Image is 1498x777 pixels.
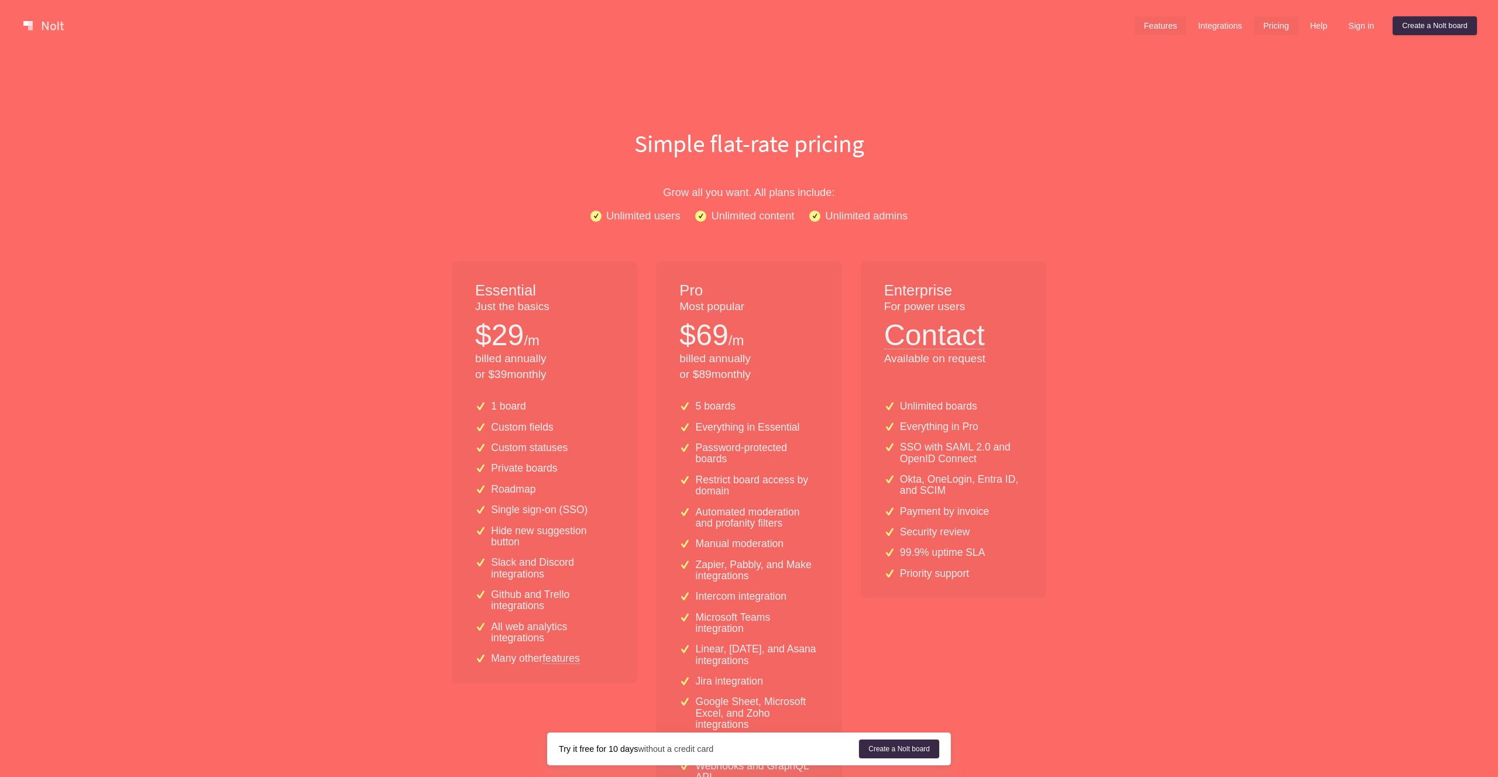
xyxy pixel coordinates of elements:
p: Available on request [884,351,1023,367]
p: 5 boards [696,401,736,412]
a: features [542,653,580,663]
p: billed annually or $ 89 monthly [679,351,818,383]
p: Most popular [679,299,818,315]
p: Unlimited content [711,207,794,224]
p: /m [524,331,540,350]
p: Unlimited admins [825,207,908,224]
a: Sign in [1339,16,1383,35]
button: Contact [884,315,985,349]
a: Pricing [1254,16,1298,35]
p: 99.9% uptime SLA [900,547,985,558]
a: Integrations [1188,16,1251,35]
a: Help [1301,16,1337,35]
p: Jira integration [696,676,763,687]
p: Automated moderation and profanity filters [696,507,819,530]
p: Github and Trello integrations [491,589,614,612]
p: Zapier, Pabbly, and Make integrations [696,559,819,582]
a: Features [1135,16,1187,35]
p: Manual moderation [696,538,784,549]
p: $ 69 [679,315,728,356]
iframe: Chatra live chat [1296,659,1492,771]
p: Security review [900,527,970,538]
p: Everything in Pro [900,421,978,432]
p: Restrict board access by domain [696,475,819,497]
p: Linear, [DATE], and Asana integrations [696,644,819,666]
p: Payment by invoice [900,506,989,517]
p: Microsoft Teams integration [696,612,819,635]
a: Create a Nolt board [1393,16,1477,35]
p: Single sign-on (SSO) [491,504,587,515]
p: Many other [491,653,580,664]
strong: Try it free for 10 days [559,744,638,754]
h1: Simple flat-rate pricing [374,126,1123,160]
p: $ 29 [475,315,524,356]
p: 1 board [491,401,526,412]
p: For power users [884,299,1023,315]
div: without a credit card [559,743,859,755]
h1: Enterprise [884,280,1023,301]
h1: Essential [475,280,614,301]
p: Everything in Essential [696,422,800,433]
p: Roadmap [491,484,535,495]
p: Slack and Discord integrations [491,557,614,580]
p: Private boards [491,463,557,474]
a: Create a Nolt board [859,740,939,758]
p: billed annually or $ 39 monthly [475,351,614,383]
p: Just the basics [475,299,614,315]
p: Custom statuses [491,442,568,453]
p: Hide new suggestion button [491,525,614,548]
p: Intercom integration [696,591,787,602]
p: Okta, OneLogin, Entra ID, and SCIM [900,474,1023,497]
p: SSO with SAML 2.0 and OpenID Connect [900,442,1023,465]
p: Password-protected boards [696,442,819,465]
p: Google Sheet, Microsoft Excel, and Zoho integrations [696,696,819,730]
p: Unlimited boards [900,401,977,412]
p: Unlimited users [606,207,681,224]
p: /m [729,331,744,350]
p: Custom fields [491,422,554,433]
p: Grow all you want. All plans include: [374,184,1123,201]
p: Priority support [900,568,969,579]
p: All web analytics integrations [491,621,614,644]
h1: Pro [679,280,818,301]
